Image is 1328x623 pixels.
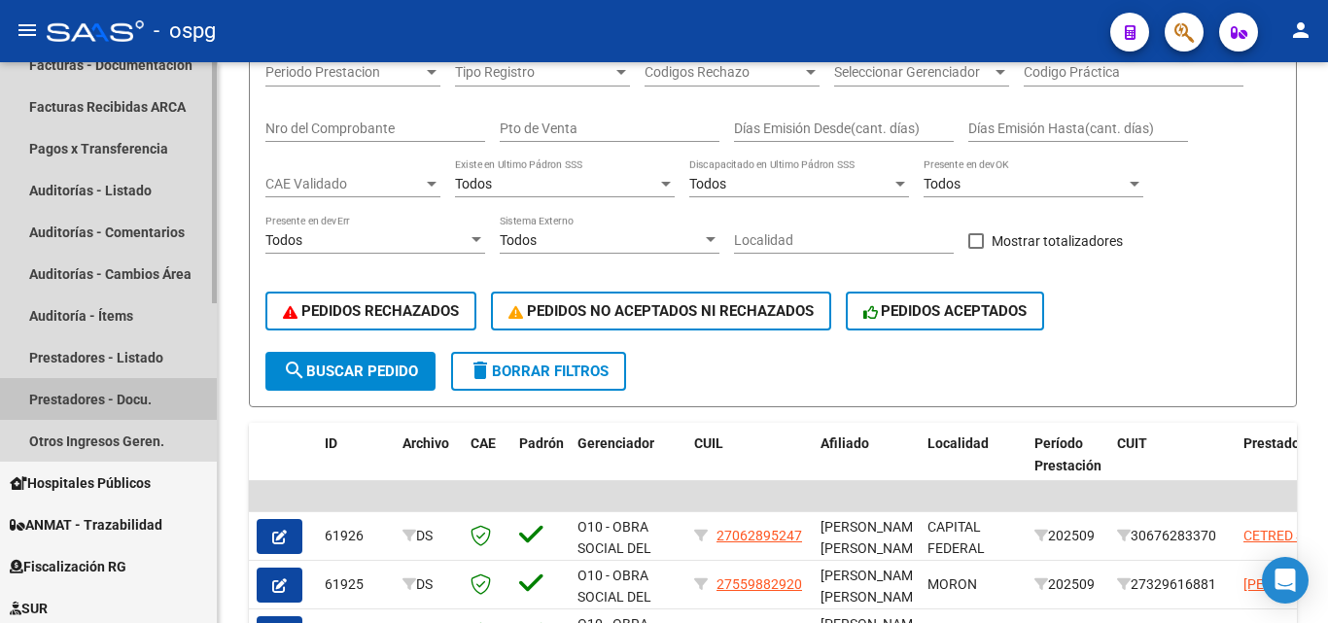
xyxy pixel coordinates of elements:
span: [PERSON_NAME] [PERSON_NAME] [821,568,925,606]
span: MORON [927,576,977,592]
span: Tipo Registro [455,64,612,81]
span: Todos [455,176,492,191]
button: Buscar Pedido [265,352,436,391]
span: Codigos Rechazo [645,64,802,81]
span: Período Prestación [1034,435,1101,473]
datatable-header-cell: Período Prestación [1027,423,1109,508]
div: 27329616881 [1117,573,1228,596]
div: DS [402,525,455,547]
span: Todos [265,232,302,248]
div: 202509 [1034,573,1101,596]
mat-icon: search [283,359,306,382]
span: 27559882920 [716,576,802,592]
span: Todos [689,176,726,191]
div: 61926 [325,525,387,547]
span: ID [325,435,337,451]
datatable-header-cell: Padrón [511,423,570,508]
datatable-header-cell: Gerenciador [570,423,686,508]
span: PEDIDOS RECHAZADOS [283,302,459,320]
span: Prestador [1243,435,1305,451]
datatable-header-cell: ID [317,423,395,508]
span: CETRED SA [1243,528,1312,543]
span: [PERSON_NAME] [PERSON_NAME] , [821,519,925,579]
span: O10 - OBRA SOCIAL DEL PERSONAL GRAFICO [577,519,651,601]
div: 202509 [1034,525,1101,547]
button: PEDIDOS RECHAZADOS [265,292,476,330]
span: Borrar Filtros [469,363,609,380]
span: Afiliado [821,435,869,451]
span: Buscar Pedido [283,363,418,380]
datatable-header-cell: Localidad [920,423,1027,508]
span: Archivo [402,435,449,451]
span: 27062895247 [716,528,802,543]
span: Mostrar totalizadores [992,229,1123,253]
mat-icon: menu [16,18,39,42]
div: 30676283370 [1117,525,1228,547]
span: PEDIDOS ACEPTADOS [863,302,1028,320]
mat-icon: delete [469,359,492,382]
span: PEDIDOS NO ACEPTADOS NI RECHAZADOS [508,302,814,320]
span: Todos [924,176,961,191]
div: Open Intercom Messenger [1262,557,1309,604]
div: 61925 [325,573,387,596]
span: Fiscalización RG [10,556,126,577]
mat-icon: person [1289,18,1312,42]
span: CUIT [1117,435,1147,451]
button: PEDIDOS ACEPTADOS [846,292,1045,330]
datatable-header-cell: CUIT [1109,423,1236,508]
datatable-header-cell: CUIL [686,423,813,508]
span: Gerenciador [577,435,654,451]
span: CAE [471,435,496,451]
span: Periodo Prestacion [265,64,423,81]
span: - ospg [154,10,216,52]
span: Localidad [927,435,989,451]
datatable-header-cell: Archivo [395,423,463,508]
div: DS [402,573,455,596]
span: ANMAT - Trazabilidad [10,514,162,536]
span: SUR [10,598,48,619]
span: Padrón [519,435,564,451]
datatable-header-cell: CAE [463,423,511,508]
span: CAE Validado [265,176,423,192]
span: Seleccionar Gerenciador [834,64,992,81]
span: Hospitales Públicos [10,472,151,494]
button: Borrar Filtros [451,352,626,391]
span: CAPITAL FEDERAL [927,519,985,557]
span: Todos [500,232,537,248]
span: CUIL [694,435,723,451]
button: PEDIDOS NO ACEPTADOS NI RECHAZADOS [491,292,831,330]
datatable-header-cell: Afiliado [813,423,920,508]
